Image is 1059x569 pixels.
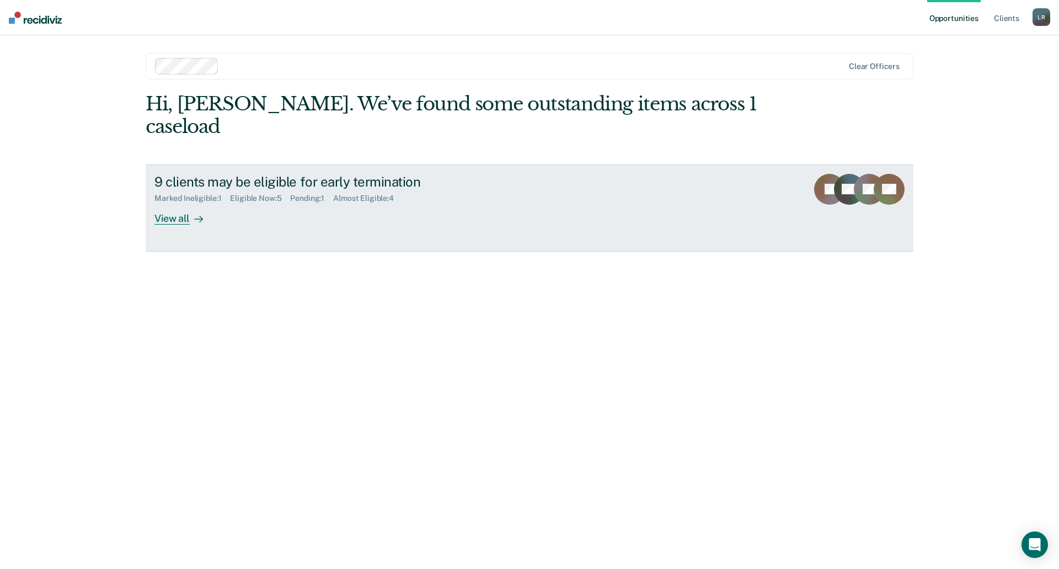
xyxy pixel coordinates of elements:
[146,93,760,138] div: Hi, [PERSON_NAME]. We’ve found some outstanding items across 1 caseload
[154,203,216,225] div: View all
[146,164,913,252] a: 9 clients may be eligible for early terminationMarked Ineligible:1Eligible Now:5Pending:1Almost E...
[154,194,230,203] div: Marked Ineligible : 1
[154,174,542,190] div: 9 clients may be eligible for early termination
[1033,8,1050,26] button: LR
[9,12,62,24] img: Recidiviz
[230,194,290,203] div: Eligible Now : 5
[333,194,403,203] div: Almost Eligible : 4
[1021,531,1048,558] div: Open Intercom Messenger
[1033,8,1050,26] div: L R
[849,62,900,71] div: Clear officers
[290,194,333,203] div: Pending : 1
